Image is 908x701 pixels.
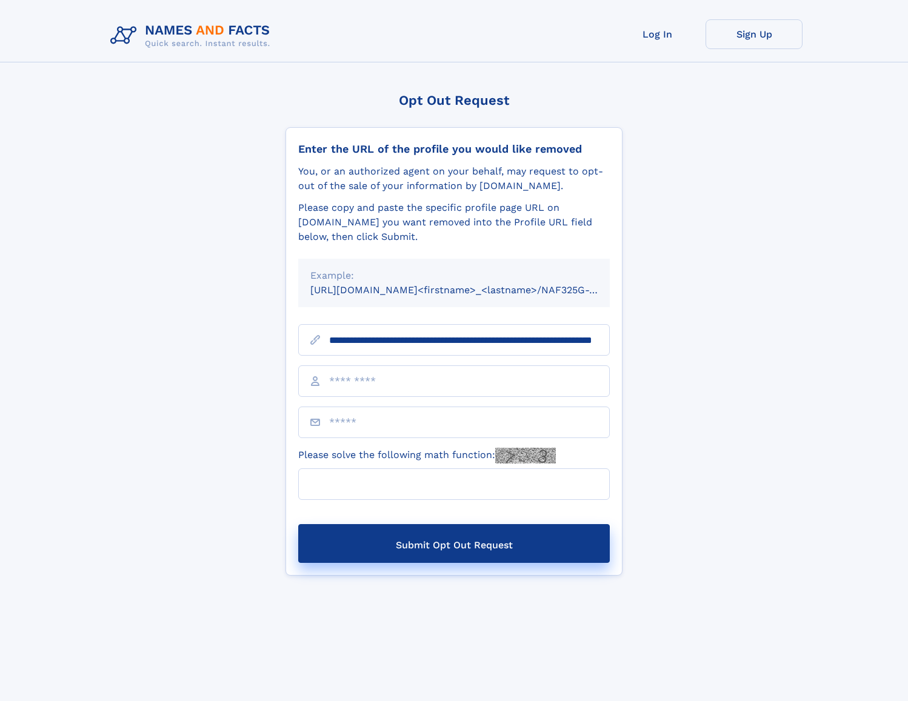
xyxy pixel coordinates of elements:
div: You, or an authorized agent on your behalf, may request to opt-out of the sale of your informatio... [298,164,610,193]
img: Logo Names and Facts [105,19,280,52]
div: Enter the URL of the profile you would like removed [298,142,610,156]
small: [URL][DOMAIN_NAME]<firstname>_<lastname>/NAF325G-xxxxxxxx [310,284,633,296]
button: Submit Opt Out Request [298,524,610,563]
a: Sign Up [706,19,803,49]
label: Please solve the following math function: [298,448,556,463]
div: Example: [310,268,598,283]
div: Opt Out Request [285,93,623,108]
div: Please copy and paste the specific profile page URL on [DOMAIN_NAME] you want removed into the Pr... [298,201,610,244]
a: Log In [609,19,706,49]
